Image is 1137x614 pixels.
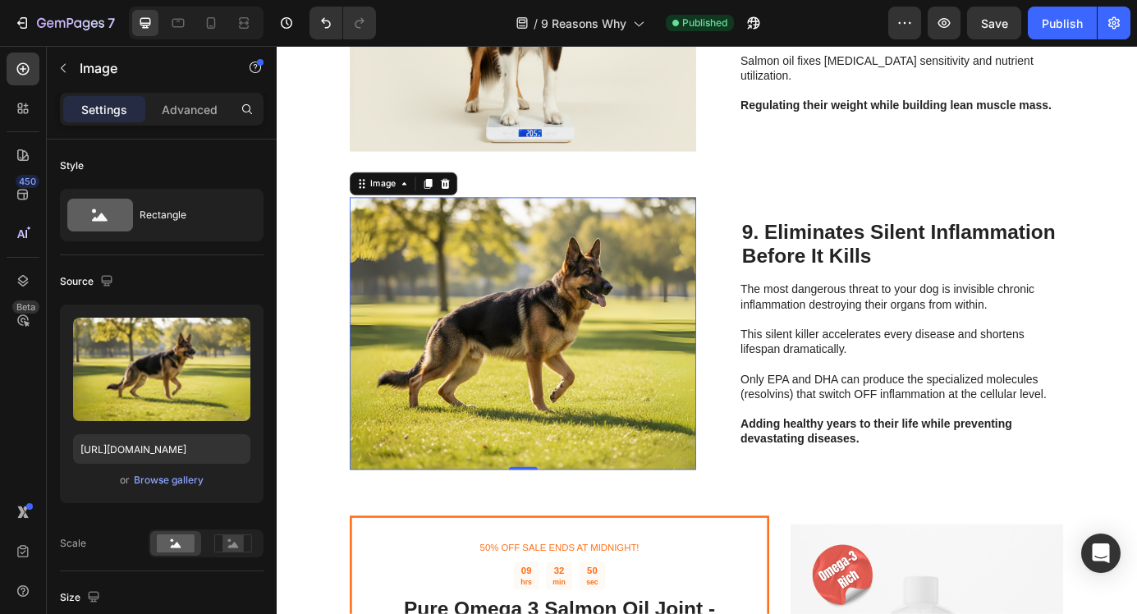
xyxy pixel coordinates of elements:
div: Image [104,150,140,165]
p: Settings [81,101,127,118]
button: Save [967,7,1021,39]
img: gempages_522982904477779008-273556eb-d061-4916-a1cf-f57beffadca0.png [84,173,480,485]
div: Rectangle [140,196,240,234]
p: 50% OFF SALE ENDS AT MIDNIGHT! [127,568,520,582]
div: Publish [1042,15,1083,32]
div: Style [60,158,84,173]
div: Beta [12,300,39,314]
div: Size [60,587,103,609]
strong: Regulating their weight while building lean muscle mass. [531,61,887,75]
div: Rich Text Editor. Editing area: main [531,269,901,460]
div: Scale [60,536,86,551]
div: 450 [16,175,39,188]
span: / [534,15,538,32]
div: 32 [316,594,331,608]
button: 7 [7,7,122,39]
strong: Adding healthy years to their life while preventing devastating diseases. [531,425,842,456]
div: 50 [355,594,369,608]
span: Published [682,16,727,30]
p: 7 [108,13,115,33]
iframe: Design area [277,46,1137,614]
button: Publish [1028,7,1097,39]
p: 9. Eliminates Silent Inflammation Before It Kills [533,199,900,254]
span: The most dangerous threat to your dog is invisible chronic inflammation destroying their organs f... [531,272,868,303]
img: preview-image [73,318,250,421]
div: 09 [279,594,292,608]
h2: Rich Text Editor. Editing area: main [531,198,901,256]
span: 9 Reasons Why [541,15,626,32]
div: Open Intercom Messenger [1081,534,1121,573]
div: Undo/Redo [309,7,376,39]
input: https://example.com/image.jpg [73,434,250,464]
p: Image [80,58,219,78]
span: Save [981,16,1008,30]
button: Browse gallery [133,472,204,488]
div: Source [60,271,117,293]
span: Salmon oil fixes [MEDICAL_DATA] sensitivity and nutrient utilization. [531,10,866,41]
span: Only EPA and DHA can produce the specialized molecules (resolvins) that switch OFF inflammation a... [531,374,882,406]
span: This silent killer accelerates every disease and shortens lifespan dramatically. [531,323,856,354]
p: Advanced [162,101,218,118]
span: or [120,470,130,490]
div: Browse gallery [134,473,204,488]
